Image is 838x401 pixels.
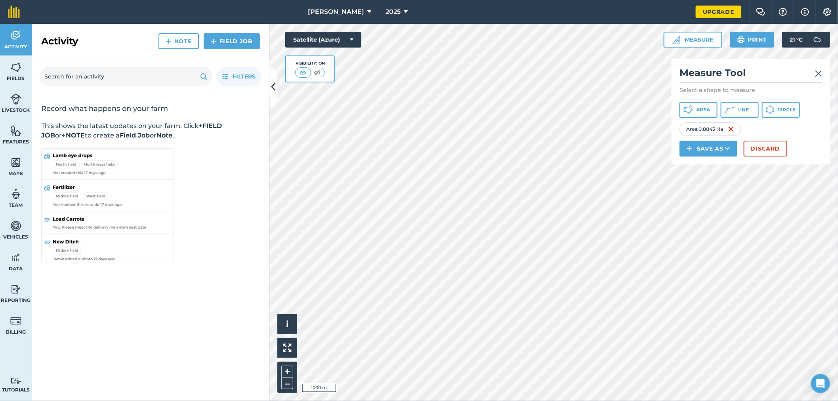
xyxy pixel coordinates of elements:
[295,60,325,67] div: Visibility: On
[809,32,825,48] img: svg+xml;base64,PD94bWwgdmVyc2lvbj0iMS4wIiBlbmNvZGluZz0idXRmLTgiPz4KPCEtLSBHZW5lcmF0b3I6IEFkb2JlIE...
[41,35,78,48] h2: Activity
[283,344,292,352] img: Four arrows, one pointing top left, one top right, one bottom right and the last bottom left
[10,30,21,42] img: svg+xml;base64,PD94bWwgdmVyc2lvbj0iMS4wIiBlbmNvZGluZz0idXRmLTgiPz4KPCEtLSBHZW5lcmF0b3I6IEFkb2JlIE...
[62,132,85,139] strong: +NOTE
[41,121,260,140] p: This shows the latest updates on your farm. Click or to create a or .
[680,122,741,136] div: Area : 0.8843 Ha
[298,69,308,76] img: svg+xml;base64,PHN2ZyB4bWxucz0iaHR0cDovL3d3dy53My5vcmcvMjAwMC9zdmciIHdpZHRoPSI1MCIgaGVpZ2h0PSI0MC...
[10,93,21,105] img: svg+xml;base64,PD94bWwgdmVyc2lvbj0iMS4wIiBlbmNvZGluZz0idXRmLTgiPz4KPCEtLSBHZW5lcmF0b3I6IEFkb2JlIE...
[10,61,21,73] img: svg+xml;base64,PHN2ZyB4bWxucz0iaHR0cDovL3d3dy53My5vcmcvMjAwMC9zdmciIHdpZHRoPSI1NiIgaGVpZ2h0PSI2MC...
[737,35,745,44] img: svg+xml;base64,PHN2ZyB4bWxucz0iaHR0cDovL3d3dy53My5vcmcvMjAwMC9zdmciIHdpZHRoPSIxOSIgaGVpZ2h0PSIyNC...
[672,36,680,44] img: Ruler icon
[801,7,809,17] img: svg+xml;base64,PHN2ZyB4bWxucz0iaHR0cDovL3d3dy53My5vcmcvMjAwMC9zdmciIHdpZHRoPSIxNyIgaGVpZ2h0PSIxNy...
[815,69,822,78] img: svg+xml;base64,PHN2ZyB4bWxucz0iaHR0cDovL3d3dy53My5vcmcvMjAwMC9zdmciIHdpZHRoPSIyMiIgaGVpZ2h0PSIzMC...
[157,132,172,139] strong: Note
[281,378,293,389] button: –
[664,32,722,48] button: Measure
[8,6,20,18] img: fieldmargin Logo
[778,8,788,16] img: A question mark icon
[756,8,765,16] img: Two speech bubbles overlapping with the left bubble in the forefront
[41,104,260,113] h2: Record what happens on your farm
[286,319,288,329] span: i
[120,132,150,139] strong: Field Job
[10,220,21,232] img: svg+xml;base64,PD94bWwgdmVyc2lvbj0iMS4wIiBlbmNvZGluZz0idXRmLTgiPz4KPCEtLSBHZW5lcmF0b3I6IEFkb2JlIE...
[200,72,208,81] img: svg+xml;base64,PHN2ZyB4bWxucz0iaHR0cDovL3d3dy53My5vcmcvMjAwMC9zdmciIHdpZHRoPSIxOSIgaGVpZ2h0PSIyNC...
[285,32,361,48] button: Satellite (Azure)
[386,7,401,17] span: 2025
[211,36,216,46] img: svg+xml;base64,PHN2ZyB4bWxucz0iaHR0cDovL3d3dy53My5vcmcvMjAwMC9zdmciIHdpZHRoPSIxNCIgaGVpZ2h0PSIyNC...
[10,157,21,168] img: svg+xml;base64,PHN2ZyB4bWxucz0iaHR0cDovL3d3dy53My5vcmcvMjAwMC9zdmciIHdpZHRoPSI1NiIgaGVpZ2h0PSI2MC...
[10,377,21,385] img: svg+xml;base64,PD94bWwgdmVyc2lvbj0iMS4wIiBlbmNvZGluZz0idXRmLTgiPz4KPCEtLSBHZW5lcmF0b3I6IEFkb2JlIE...
[10,283,21,295] img: svg+xml;base64,PD94bWwgdmVyc2lvbj0iMS4wIiBlbmNvZGluZz0idXRmLTgiPz4KPCEtLSBHZW5lcmF0b3I6IEFkb2JlIE...
[730,32,775,48] button: Print
[782,32,830,48] button: 21 °C
[687,144,692,153] img: svg+xml;base64,PHN2ZyB4bWxucz0iaHR0cDovL3d3dy53My5vcmcvMjAwMC9zdmciIHdpZHRoPSIxNCIgaGVpZ2h0PSIyNC...
[728,124,734,134] img: svg+xml;base64,PHN2ZyB4bWxucz0iaHR0cDovL3d3dy53My5vcmcvMjAwMC9zdmciIHdpZHRoPSIxNiIgaGVpZ2h0PSIyNC...
[680,86,822,94] p: Select a shape to measure
[166,36,171,46] img: svg+xml;base64,PHN2ZyB4bWxucz0iaHR0cDovL3d3dy53My5vcmcvMjAwMC9zdmciIHdpZHRoPSIxNCIgaGVpZ2h0PSIyNC...
[204,33,260,49] a: Field Job
[277,314,297,334] button: i
[744,141,787,157] button: Discard
[823,8,832,16] img: A cog icon
[778,107,796,113] span: Circle
[696,6,741,18] a: Upgrade
[790,32,803,48] span: 21 ° C
[308,7,364,17] span: [PERSON_NAME]
[762,102,800,118] button: Circle
[680,102,718,118] button: Area
[696,107,710,113] span: Area
[233,72,256,81] span: Filters
[10,188,21,200] img: svg+xml;base64,PD94bWwgdmVyc2lvbj0iMS4wIiBlbmNvZGluZz0idXRmLTgiPz4KPCEtLSBHZW5lcmF0b3I6IEFkb2JlIE...
[158,33,199,49] a: Note
[281,366,293,378] button: +
[10,125,21,137] img: svg+xml;base64,PHN2ZyB4bWxucz0iaHR0cDovL3d3dy53My5vcmcvMjAwMC9zdmciIHdpZHRoPSI1NiIgaGVpZ2h0PSI2MC...
[680,141,737,157] button: Save as
[811,374,830,393] div: Open Intercom Messenger
[312,69,322,76] img: svg+xml;base64,PHN2ZyB4bWxucz0iaHR0cDovL3d3dy53My5vcmcvMjAwMC9zdmciIHdpZHRoPSI1MCIgaGVpZ2h0PSI0MC...
[10,252,21,264] img: svg+xml;base64,PD94bWwgdmVyc2lvbj0iMS4wIiBlbmNvZGluZz0idXRmLTgiPz4KPCEtLSBHZW5lcmF0b3I6IEFkb2JlIE...
[721,102,759,118] button: Line
[216,67,262,86] button: Filters
[10,315,21,327] img: svg+xml;base64,PD94bWwgdmVyc2lvbj0iMS4wIiBlbmNvZGluZz0idXRmLTgiPz4KPCEtLSBHZW5lcmF0b3I6IEFkb2JlIE...
[680,67,822,83] h2: Measure Tool
[40,67,212,86] input: Search for an activity
[737,107,749,113] span: Line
